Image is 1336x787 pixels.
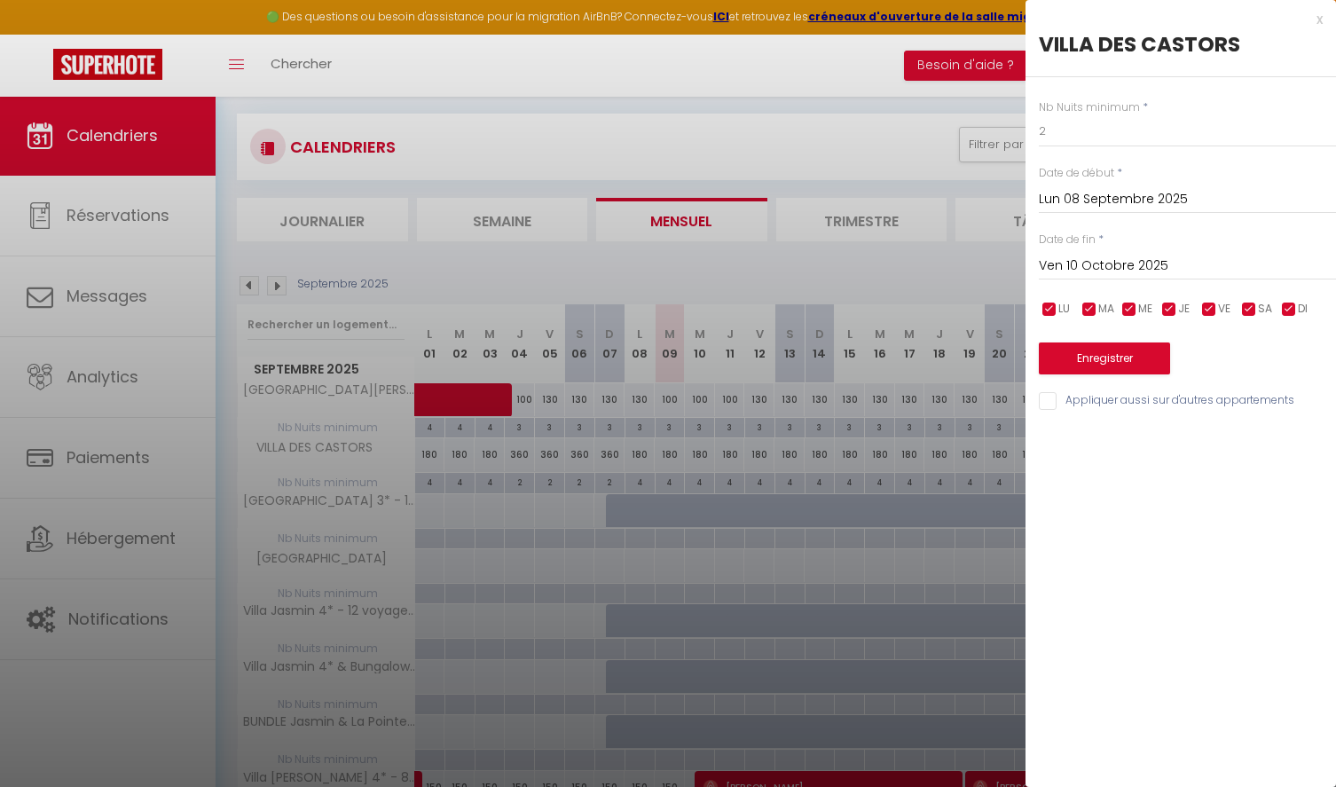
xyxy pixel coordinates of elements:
span: MA [1098,301,1114,318]
span: ME [1138,301,1152,318]
label: Date de début [1039,165,1114,182]
button: Enregistrer [1039,342,1170,374]
span: LU [1058,301,1070,318]
span: DI [1298,301,1308,318]
button: Ouvrir le widget de chat LiveChat [14,7,67,60]
div: VILLA DES CASTORS [1039,30,1323,59]
span: VE [1218,301,1230,318]
span: SA [1258,301,1272,318]
label: Date de fin [1039,232,1096,248]
span: JE [1178,301,1190,318]
label: Nb Nuits minimum [1039,99,1140,116]
div: x [1026,9,1323,30]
